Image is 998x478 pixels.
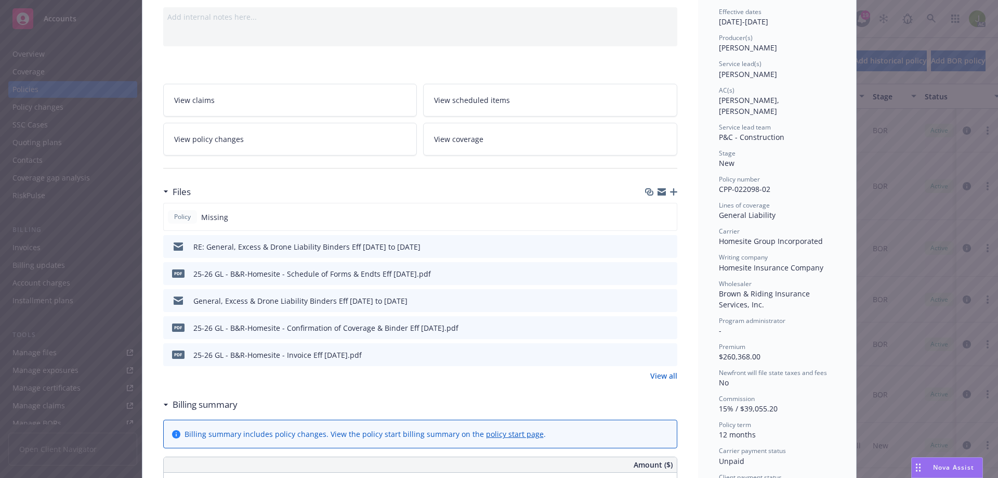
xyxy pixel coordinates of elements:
span: Policy number [719,175,760,184]
span: General Liability [719,210,776,220]
span: 15% / $39,055.20 [719,404,778,414]
span: [PERSON_NAME] [719,69,777,79]
span: View claims [174,95,215,106]
span: pdf [172,324,185,331]
div: 25-26 GL - B&R-Homesite - Schedule of Forms & Endts Eff [DATE].pdf [193,268,431,279]
span: Missing [201,212,228,223]
a: View scheduled items [423,84,677,117]
button: preview file [664,350,673,360]
div: 25-26 GL - B&R-Homesite - Invoice Eff [DATE].pdf [193,350,362,360]
a: View coverage [423,123,677,156]
span: [PERSON_NAME], [PERSON_NAME] [719,95,781,116]
a: View claims [163,84,417,117]
span: [PERSON_NAME] [719,43,777,53]
a: View all [650,370,677,381]
span: Carrier [719,227,740,236]
span: AC(s) [719,86,734,95]
h3: Billing summary [173,398,238,411]
button: download file [647,295,655,306]
span: No [719,378,729,387]
button: preview file [664,295,673,306]
h3: Files [173,185,191,199]
span: Commission [719,394,755,403]
button: Nova Assist [911,457,983,478]
div: Add internal notes here... [167,11,673,22]
div: Files [163,185,191,199]
span: Brown & Riding Insurance Services, Inc. [719,289,812,309]
span: View scheduled items [434,95,510,106]
button: download file [647,322,655,333]
span: Lines of coverage [719,201,770,210]
span: Carrier payment status [719,446,786,455]
span: Service lead team [719,123,771,132]
button: download file [647,268,655,279]
span: Program administrator [719,316,785,325]
span: Wholesaler [719,279,752,288]
span: Service lead(s) [719,59,761,68]
span: 12 months [719,430,756,440]
span: Unpaid [719,456,744,466]
div: General, Excess & Drone Liability Binders Eff [DATE] to [DATE] [193,295,408,306]
button: download file [647,241,655,252]
div: Drag to move [912,458,925,477]
div: Billing summary [163,398,238,411]
div: Billing summary includes policy changes. View the policy start billing summary on the . [185,429,546,440]
button: preview file [664,322,673,333]
span: View policy changes [174,134,244,145]
span: Premium [719,342,745,351]
a: policy start page [486,429,544,439]
span: pdf [172,269,185,277]
span: Nova Assist [933,463,974,472]
span: Stage [719,149,736,158]
span: pdf [172,351,185,358]
button: preview file [664,241,673,252]
div: [DATE] - [DATE] [719,7,835,27]
span: Homesite Insurance Company [719,263,823,273]
span: $260,368.00 [719,352,760,361]
span: P&C - Construction [719,132,784,142]
span: Newfront will file state taxes and fees [719,368,827,377]
span: View coverage [434,134,483,145]
a: View policy changes [163,123,417,156]
span: Homesite Group Incorporated [719,236,823,246]
span: - [719,326,721,335]
span: New [719,158,734,168]
span: Policy term [719,420,751,429]
span: CPP-022098-02 [719,184,770,194]
button: preview file [664,268,673,279]
span: Policy [172,212,193,222]
span: Writing company [719,253,768,262]
div: RE: General, Excess & Drone Liability Binders Eff [DATE] to [DATE] [193,241,421,252]
span: Producer(s) [719,33,753,42]
div: 25-26 GL - B&R-Homesite - Confirmation of Coverage & Binder Eff [DATE].pdf [193,322,458,333]
span: Effective dates [719,7,761,16]
span: Amount ($) [634,459,673,470]
button: download file [647,350,655,360]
